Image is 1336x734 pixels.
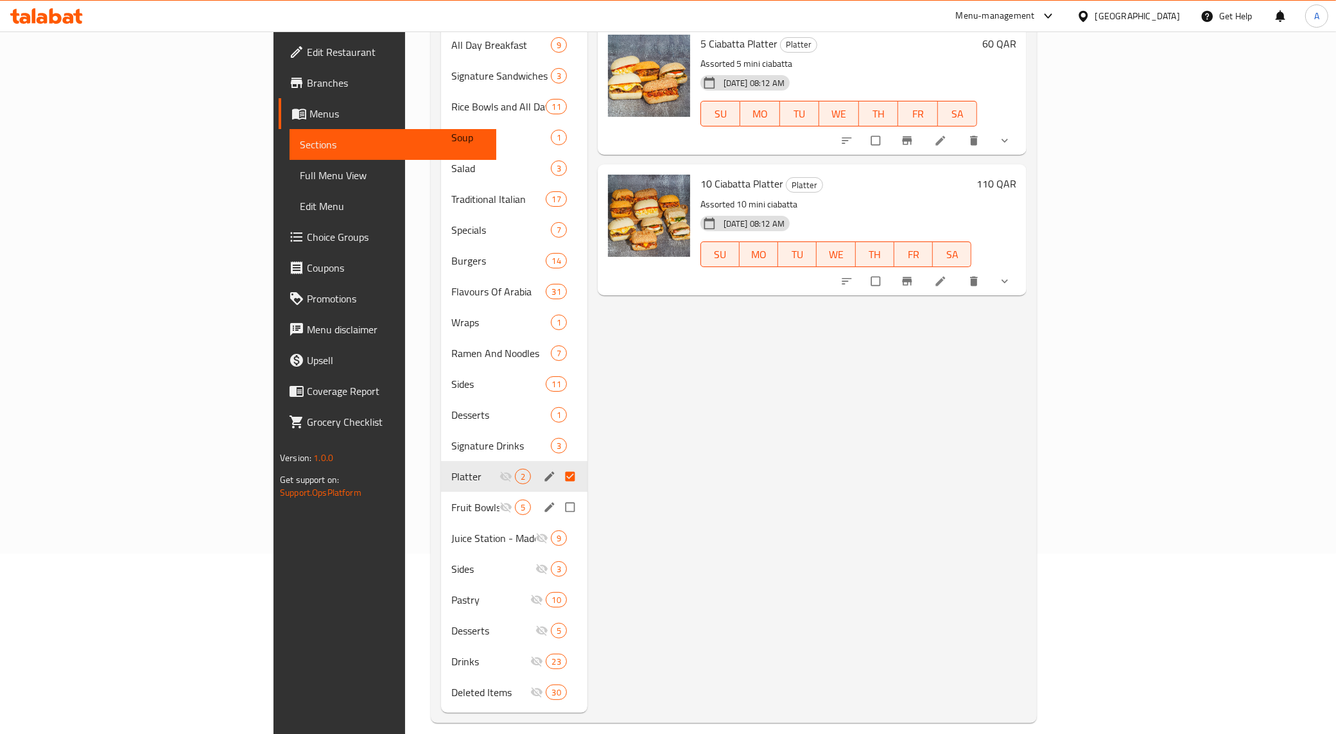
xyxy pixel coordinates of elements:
[546,193,566,205] span: 17
[451,561,535,577] div: Sides
[700,101,740,127] button: SU
[515,469,531,484] div: items
[441,153,587,184] div: Salad3
[956,8,1035,24] div: Menu-management
[863,128,890,153] span: Select to update
[451,253,546,268] span: Burgers
[546,685,566,700] div: items
[451,345,551,361] span: Ramen And Noodles
[451,623,535,638] div: Desserts
[551,440,566,452] span: 3
[551,132,566,144] span: 1
[279,283,497,314] a: Promotions
[786,177,823,193] div: Platter
[451,315,551,330] span: Wraps
[451,284,546,299] span: Flavours Of Arabia
[898,101,938,127] button: FR
[279,98,497,129] a: Menus
[451,130,551,145] div: Soup
[551,68,567,83] div: items
[451,222,551,238] div: Specials
[441,369,587,399] div: Sides11
[441,461,587,492] div: Platter2edit
[451,685,531,700] span: Deleted Items
[551,563,566,575] span: 3
[822,245,850,264] span: WE
[894,241,933,267] button: FR
[546,686,566,699] span: 30
[817,241,855,267] button: WE
[441,122,587,153] div: Soup1
[551,39,566,51] span: 9
[307,229,487,245] span: Choice Groups
[546,253,566,268] div: items
[441,523,587,554] div: Juice Station - Made with 100% fresh fruit & veg. Blitzed up per order9
[499,501,512,514] svg: Inactive section
[934,275,950,288] a: Edit menu item
[451,469,499,484] span: Platter
[300,198,487,214] span: Edit Menu
[785,105,815,123] span: TU
[451,191,546,207] span: Traditional Italian
[859,101,899,127] button: TH
[441,214,587,245] div: Specials7
[451,530,535,546] span: Juice Station - Made with 100% fresh fruit & veg. Blitzed up per order
[279,222,497,252] a: Choice Groups
[280,484,361,501] a: Support.OpsPlatform
[546,284,566,299] div: items
[938,245,966,264] span: SA
[541,499,560,516] button: edit
[499,470,512,483] svg: Inactive section
[451,68,551,83] span: Signature Sandwiches
[780,101,820,127] button: TU
[960,127,991,155] button: delete
[778,241,817,267] button: TU
[451,500,499,515] span: Fruit Bowls & Granola
[451,161,551,176] span: Salad
[745,245,773,264] span: MO
[551,130,567,145] div: items
[441,646,587,677] div: Drinks23
[451,407,551,423] span: Desserts
[313,450,333,466] span: 1.0.0
[899,245,928,264] span: FR
[551,70,566,82] span: 3
[608,175,690,257] img: 10 Ciabatta Platter
[546,255,566,267] span: 14
[516,502,530,514] span: 5
[960,267,991,295] button: delete
[824,105,854,123] span: WE
[535,532,548,545] svg: Inactive section
[856,241,894,267] button: TH
[535,624,548,637] svg: Inactive section
[938,101,978,127] button: SA
[441,245,587,276] div: Burgers14
[307,260,487,275] span: Coupons
[608,35,690,117] img: 5 Ciabatta Platter
[718,218,790,230] span: [DATE] 08:12 AM
[551,315,567,330] div: items
[551,438,567,453] div: items
[700,197,972,213] p: Assorted 10 mini ciabatta
[441,584,587,615] div: Pastry10
[1095,9,1180,23] div: [GEOGRAPHIC_DATA]
[451,37,551,53] div: All Day Breakfast
[441,338,587,369] div: Ramen And Noodles7
[740,241,778,267] button: MO
[700,241,740,267] button: SU
[280,471,339,488] span: Get support on:
[943,105,973,123] span: SA
[279,406,497,437] a: Grocery Checklist
[441,492,587,523] div: Fruit Bowls & Granola5edit
[451,438,551,453] span: Signature Drinks
[535,563,548,575] svg: Inactive section
[551,561,567,577] div: items
[451,99,546,114] div: Rice Bowls and All Day Lunch
[307,322,487,337] span: Menu disclaimer
[551,37,567,53] div: items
